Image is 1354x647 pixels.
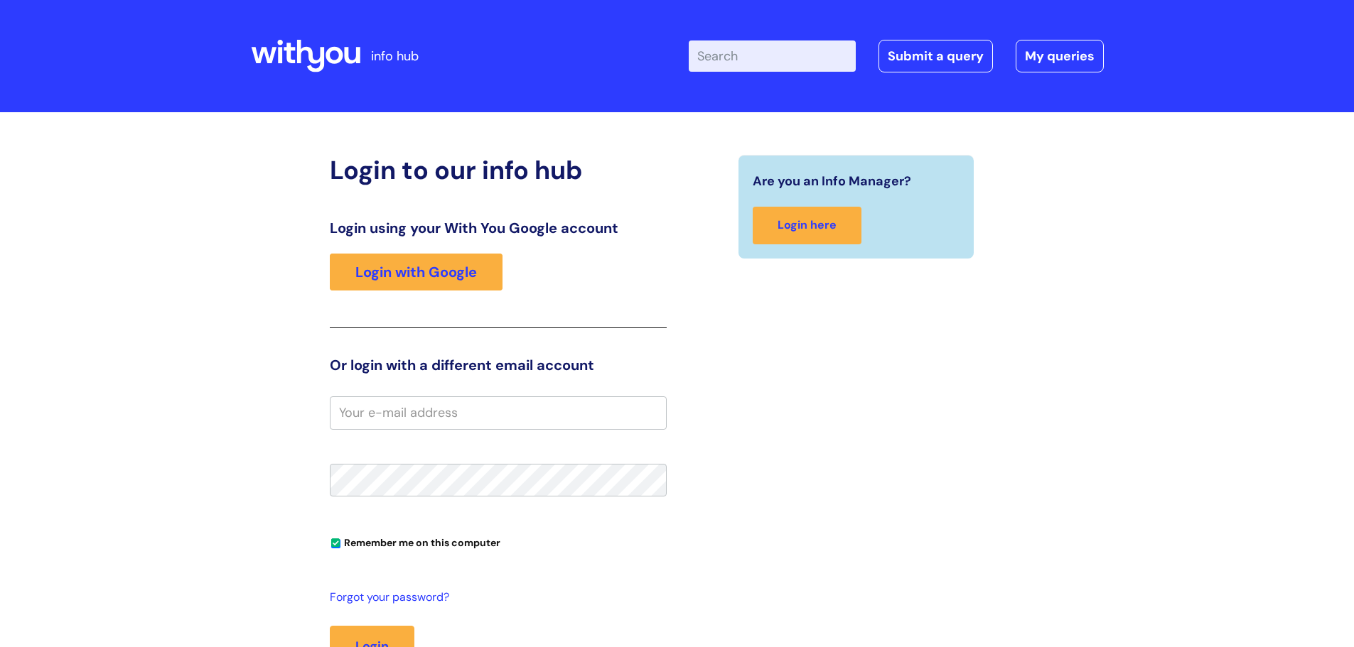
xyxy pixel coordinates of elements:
a: Login here [753,207,861,244]
label: Remember me on this computer [330,533,500,549]
a: Forgot your password? [330,587,660,608]
input: Your e-mail address [330,396,667,429]
h3: Login using your With You Google account [330,219,667,236]
input: Search [689,40,856,72]
input: Remember me on this computer [331,539,340,548]
a: My queries [1016,40,1104,72]
p: info hub [371,45,419,67]
a: Login with Google [330,254,503,290]
span: Are you an Info Manager? [753,170,911,192]
a: Submit a query [879,40,993,72]
div: You can uncheck this option if you're logging in from a shared device [330,531,667,553]
h2: Login to our info hub [330,155,667,185]
h3: Or login with a different email account [330,357,667,374]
